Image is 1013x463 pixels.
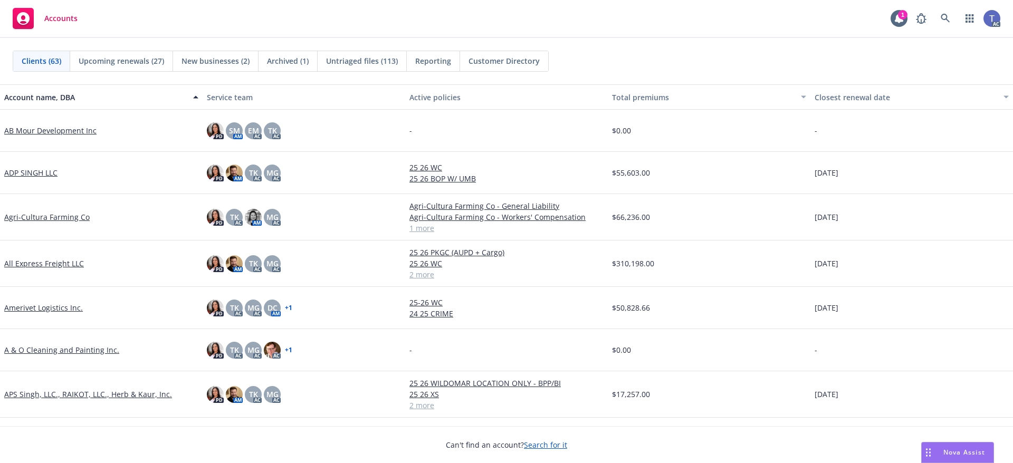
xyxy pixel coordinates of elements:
[815,211,838,223] span: [DATE]
[409,200,604,211] a: Agri-Cultura Farming Co - General Liability
[810,84,1013,110] button: Closest renewal date
[207,342,224,359] img: photo
[469,55,540,66] span: Customer Directory
[815,389,838,400] span: [DATE]
[229,125,240,136] span: SM
[815,344,817,355] span: -
[230,344,239,355] span: TK
[409,258,604,269] a: 25 26 WC
[267,302,278,313] span: DC
[612,344,631,355] span: $0.00
[409,247,604,258] a: 25 26 PKGC (AUPD + Cargo)
[266,389,279,400] span: MG
[249,167,258,178] span: TK
[983,10,1000,27] img: photo
[264,342,281,359] img: photo
[935,8,956,29] a: Search
[612,302,650,313] span: $50,828.66
[4,211,90,223] a: Agri-Cultura Farming Co
[409,125,412,136] span: -
[230,302,239,313] span: TK
[815,125,817,136] span: -
[446,439,567,450] span: Can't find an account?
[409,400,604,411] a: 2 more
[4,167,58,178] a: ADP SINGH LLC
[245,209,262,226] img: photo
[409,92,604,103] div: Active policies
[612,211,650,223] span: $66,236.00
[226,165,243,181] img: photo
[409,297,604,308] a: 25-26 WC
[247,302,260,313] span: MG
[248,125,259,136] span: EM
[207,386,224,403] img: photo
[612,389,650,400] span: $17,257.00
[79,55,164,66] span: Upcoming renewals (27)
[409,173,604,184] a: 25 26 BOP W/ UMB
[203,84,405,110] button: Service team
[181,55,250,66] span: New businesses (2)
[207,209,224,226] img: photo
[959,8,980,29] a: Switch app
[409,389,604,400] a: 25 26 XS
[207,300,224,316] img: photo
[4,344,119,355] a: A & O Cleaning and Painting Inc.
[409,378,604,389] a: 25 26 WILDOMAR LOCATION ONLY - BPP/BI
[4,258,84,269] a: All Express Freight LLC
[247,344,260,355] span: MG
[943,448,985,457] span: Nova Assist
[612,92,795,103] div: Total premiums
[230,211,239,223] span: TK
[268,125,277,136] span: TK
[815,258,838,269] span: [DATE]
[4,92,187,103] div: Account name, DBA
[22,55,61,66] span: Clients (63)
[4,302,83,313] a: Amerivet Logistics Inc.
[409,308,604,319] a: 24 25 CRIME
[207,255,224,272] img: photo
[921,442,994,463] button: Nova Assist
[815,92,997,103] div: Closest renewal date
[524,440,567,450] a: Search for it
[405,84,608,110] button: Active policies
[815,167,838,178] span: [DATE]
[409,344,412,355] span: -
[207,165,224,181] img: photo
[249,389,258,400] span: TK
[249,258,258,269] span: TK
[815,302,838,313] span: [DATE]
[266,167,279,178] span: MG
[44,14,78,23] span: Accounts
[285,305,292,311] a: + 1
[922,442,935,462] div: Drag to move
[207,122,224,139] img: photo
[612,167,650,178] span: $55,603.00
[226,386,243,403] img: photo
[285,347,292,353] a: + 1
[415,55,451,66] span: Reporting
[4,389,172,400] a: APS Singh, LLC., RAIKOT, LLC., Herb & Kaur, Inc.
[409,223,604,234] a: 1 more
[4,125,97,136] a: AB Mour Development Inc
[898,10,907,20] div: 1
[409,269,604,280] a: 2 more
[612,258,654,269] span: $310,198.00
[267,55,309,66] span: Archived (1)
[612,125,631,136] span: $0.00
[608,84,810,110] button: Total premiums
[409,211,604,223] a: Agri-Cultura Farming Co - Workers' Compensation
[8,4,82,33] a: Accounts
[226,255,243,272] img: photo
[266,211,279,223] span: MG
[326,55,398,66] span: Untriaged files (113)
[207,92,401,103] div: Service team
[409,162,604,173] a: 25 26 WC
[911,8,932,29] a: Report a Bug
[266,258,279,269] span: MG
